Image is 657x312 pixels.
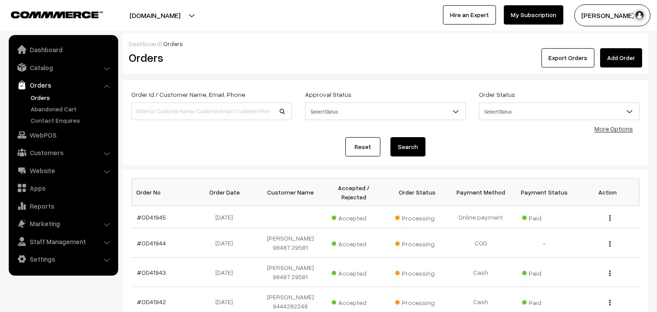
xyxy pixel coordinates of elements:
a: Add Order [600,48,642,67]
a: Orders [28,93,115,102]
td: Online payment [449,206,513,228]
a: Staff Management [11,234,115,249]
span: Accepted [332,266,376,278]
span: Processing [395,296,439,307]
span: Paid [522,211,566,223]
a: WebPOS [11,127,115,143]
span: Select Status [479,104,639,119]
a: Abandoned Cart [28,104,115,113]
th: Action [576,179,639,206]
a: Dashboard [129,40,161,47]
label: Order Id / Customer Name, Email, Phone [131,90,245,99]
span: Accepted [332,296,376,307]
th: Customer Name [259,179,322,206]
a: Apps [11,180,115,196]
th: Order Date [195,179,259,206]
span: Paid [522,266,566,278]
td: [DATE] [195,258,259,287]
a: Hire an Expert [443,5,496,25]
td: COD [449,228,513,258]
label: Approval Status [305,90,351,99]
h2: Orders [129,51,291,64]
a: Contact Enquires [28,116,115,125]
button: [DOMAIN_NAME] [99,4,211,26]
span: Processing [395,211,439,223]
a: COMMMERCE [11,9,88,19]
img: user [633,9,646,22]
th: Accepted / Rejected [322,179,386,206]
img: Menu [609,215,611,221]
span: Processing [395,266,439,278]
a: #OD41942 [137,298,166,305]
a: Reset [345,137,380,156]
td: [PERSON_NAME] 98487 29581 [259,258,322,287]
td: [DATE] [195,228,259,258]
a: #OD41944 [137,239,166,247]
button: [PERSON_NAME] s… [574,4,650,26]
button: Export Orders [541,48,594,67]
img: Menu [609,300,611,305]
td: [DATE] [195,206,259,228]
span: Paid [522,296,566,307]
td: - [513,228,576,258]
img: Menu [609,241,611,247]
span: Select Status [479,103,639,120]
span: Accepted [332,237,376,248]
div: / [129,39,642,48]
a: Dashboard [11,42,115,57]
th: Order No [132,179,195,206]
span: Orders [163,40,183,47]
a: Customers [11,145,115,160]
a: Settings [11,251,115,267]
img: COMMMERCE [11,11,103,18]
a: #OD41945 [137,213,166,221]
td: Cash [449,258,513,287]
a: Reports [11,198,115,214]
a: #OD41943 [137,269,166,276]
th: Payment Status [513,179,576,206]
th: Order Status [386,179,449,206]
a: More Options [594,125,633,132]
td: [PERSON_NAME] 98487 29581 [259,228,322,258]
a: Catalog [11,60,115,75]
a: My Subscription [504,5,563,25]
img: Menu [609,270,611,276]
th: Payment Method [449,179,513,206]
span: Select Status [306,104,465,119]
span: Processing [395,237,439,248]
a: Website [11,163,115,178]
span: Accepted [332,211,376,223]
label: Order Status [479,90,515,99]
span: Select Status [305,103,466,120]
input: Order Id / Customer Name / Customer Email / Customer Phone [131,103,292,120]
button: Search [390,137,425,156]
a: Marketing [11,216,115,231]
a: Orders [11,77,115,93]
